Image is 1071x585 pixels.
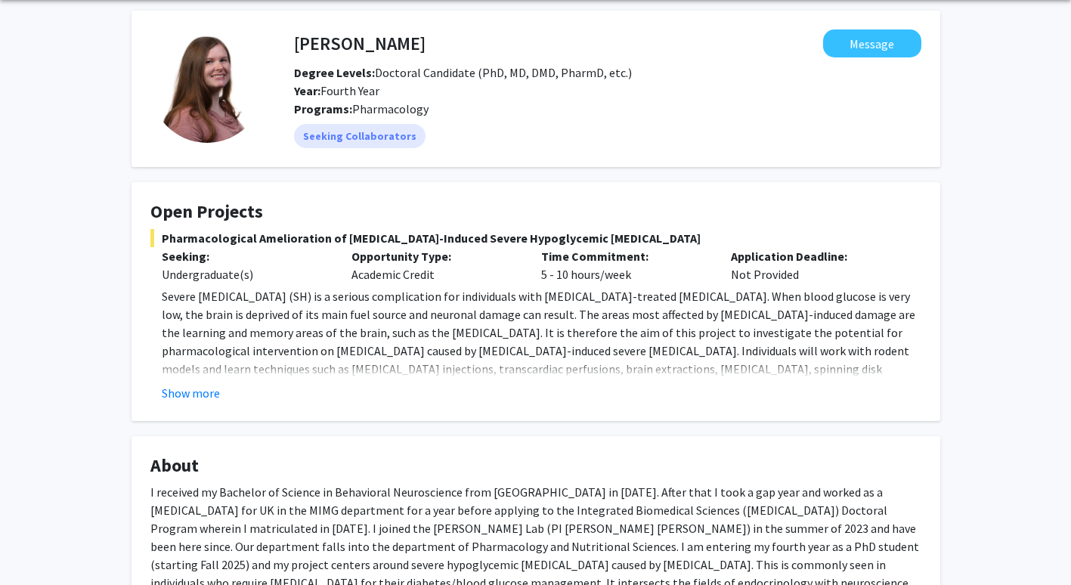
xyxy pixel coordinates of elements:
span: Pharmacology [352,101,429,116]
b: Degree Levels: [294,65,375,80]
span: Fourth Year [294,83,379,98]
span: Pharmacological Amelioration of [MEDICAL_DATA]-Induced Severe Hypoglycemic [MEDICAL_DATA] [150,229,921,247]
button: Message Andrea Thompson [823,29,921,57]
iframe: Chat [11,517,64,574]
span: Severe [MEDICAL_DATA] (SH) is a serious complication for individuals with [MEDICAL_DATA]-treated ... [162,289,915,413]
span: Doctoral Candidate (PhD, MD, DMD, PharmD, etc.) [294,65,632,80]
button: Show more [162,384,220,402]
p: Seeking: [162,247,329,265]
img: Profile Picture [150,29,264,143]
b: Programs: [294,101,352,116]
div: Not Provided [720,247,909,283]
div: Undergraduate(s) [162,265,329,283]
p: Application Deadline: [731,247,898,265]
p: Time Commitment: [541,247,708,265]
div: 5 - 10 hours/week [530,247,720,283]
p: Opportunity Type: [351,247,518,265]
h4: About [150,455,921,477]
div: Academic Credit [340,247,530,283]
b: Year: [294,83,320,98]
h4: Open Projects [150,201,921,223]
mat-chip: Seeking Collaborators [294,124,426,148]
h4: [PERSON_NAME] [294,29,426,57]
